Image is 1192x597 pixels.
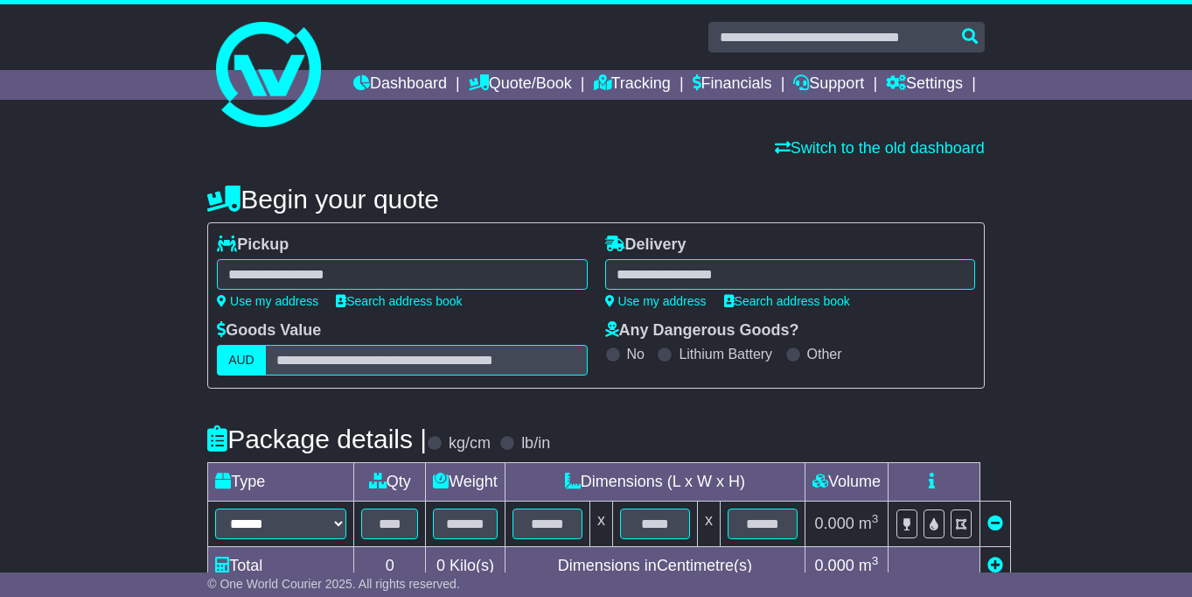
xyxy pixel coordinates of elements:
td: 0 [354,547,426,586]
a: Add new item [987,557,1003,574]
a: Financials [693,70,772,100]
a: Remove this item [987,515,1003,532]
label: Pickup [217,235,289,255]
label: No [627,346,645,362]
td: Kilo(s) [426,547,505,586]
a: Support [793,70,864,100]
span: 0 [436,557,445,574]
a: Dashboard [353,70,447,100]
a: Use my address [217,294,318,308]
a: Switch to the old dashboard [775,139,985,157]
h4: Package details | [207,425,427,453]
td: Type [208,463,354,502]
a: Quote/Book [469,70,572,100]
td: x [589,502,612,547]
span: m [859,557,879,574]
a: Use my address [605,294,707,308]
span: © One World Courier 2025. All rights reserved. [207,577,460,591]
span: 0.000 [815,557,854,574]
sup: 3 [872,512,879,525]
label: Delivery [605,235,687,255]
td: Total [208,547,354,586]
a: Settings [886,70,963,100]
label: lb/in [521,434,550,453]
td: Weight [426,463,505,502]
span: 0.000 [815,515,854,532]
td: Qty [354,463,426,502]
a: Tracking [594,70,671,100]
td: Volume [805,463,888,502]
label: Goods Value [217,321,321,341]
label: Other [807,346,842,362]
label: Lithium Battery [679,346,772,362]
label: Any Dangerous Goods? [605,321,799,341]
h4: Begin your quote [207,185,985,214]
a: Search address book [336,294,462,308]
sup: 3 [872,554,879,567]
label: kg/cm [449,434,491,453]
a: Search address book [724,294,850,308]
td: x [697,502,720,547]
td: Dimensions (L x W x H) [505,463,805,502]
span: m [859,515,879,532]
td: Dimensions in Centimetre(s) [505,547,805,586]
label: AUD [217,345,266,376]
